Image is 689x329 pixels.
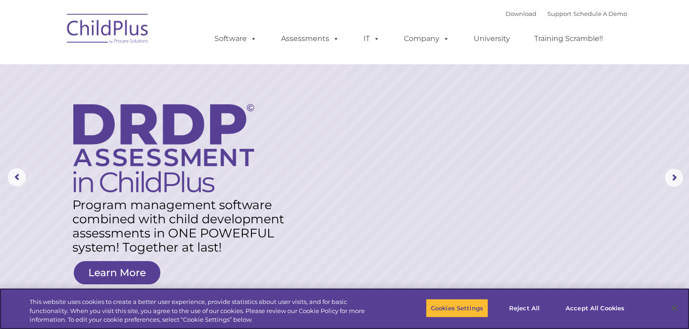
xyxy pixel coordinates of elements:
[72,198,293,254] rs-layer: Program management software combined with child development assessments in ONE POWERFUL system! T...
[205,30,266,48] a: Software
[505,10,536,17] a: Download
[505,10,627,17] font: |
[525,30,612,48] a: Training Scramble!!
[73,104,254,192] img: DRDP Assessment in ChildPlus
[426,298,488,318] button: Cookies Settings
[395,30,459,48] a: Company
[664,298,684,318] button: Close
[127,98,165,104] span: Phone number
[272,30,348,48] a: Assessments
[354,30,389,48] a: IT
[561,298,629,318] button: Accept All Cookies
[74,261,160,284] a: Learn More
[62,7,153,53] img: ChildPlus by Procare Solutions
[464,30,519,48] a: University
[496,298,553,318] button: Reject All
[30,298,379,324] div: This website uses cookies to create a better user experience, provide statistics about user visit...
[547,10,572,17] a: Support
[127,60,154,67] span: Last name
[573,10,627,17] a: Schedule A Demo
